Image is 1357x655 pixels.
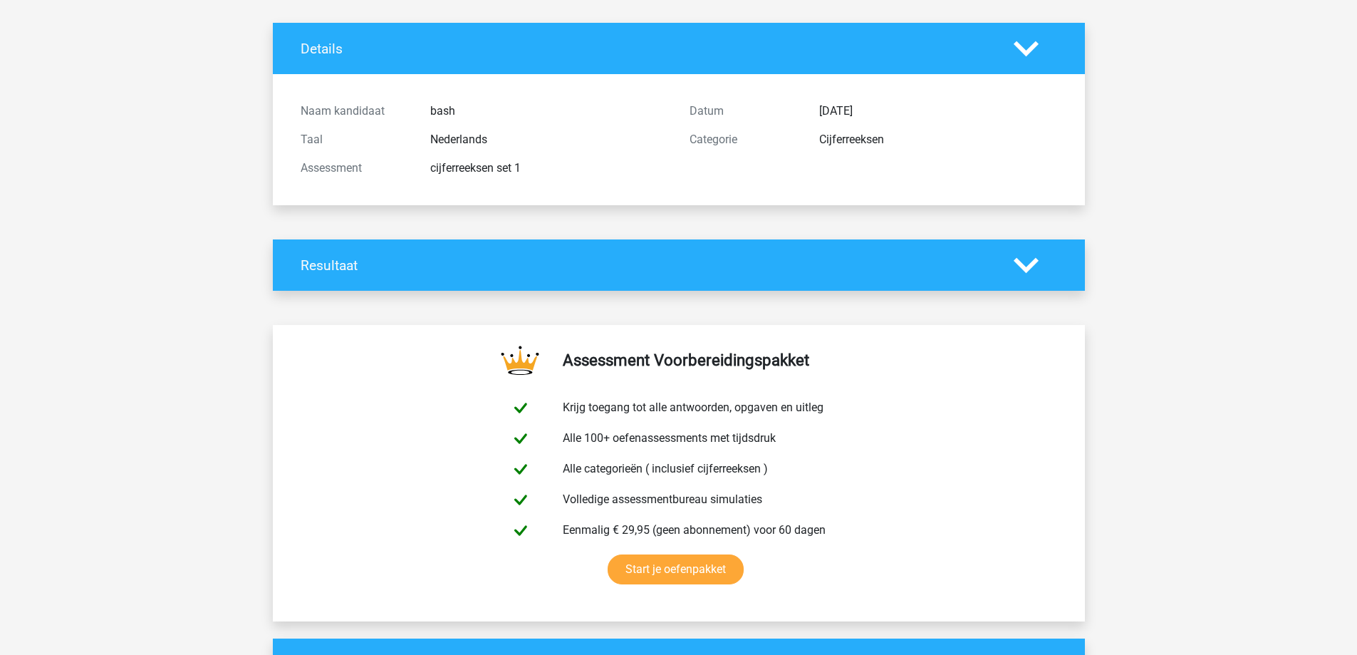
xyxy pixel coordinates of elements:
div: Cijferreeksen [809,131,1068,148]
div: Naam kandidaat [290,103,420,120]
h4: Details [301,41,992,57]
div: Categorie [679,131,809,148]
div: Assessment [290,160,420,177]
div: bash [420,103,679,120]
div: Nederlands [420,131,679,148]
h4: Resultaat [301,257,992,274]
a: Start je oefenpakket [608,555,744,584]
div: [DATE] [809,103,1068,120]
div: cijferreeksen set 1 [420,160,679,177]
div: Taal [290,131,420,148]
div: Datum [679,103,809,120]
